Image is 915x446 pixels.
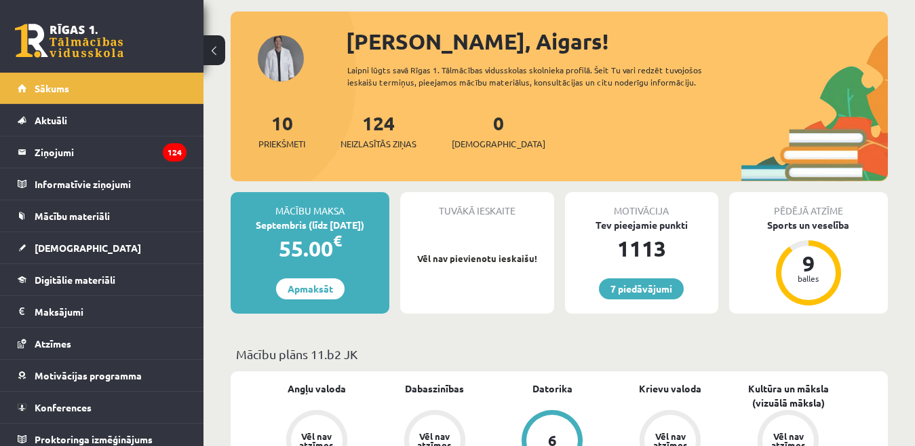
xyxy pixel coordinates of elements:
span: Motivācijas programma [35,369,142,382]
span: Mācību materiāli [35,210,110,222]
div: Mācību maksa [231,192,389,218]
a: Motivācijas programma [18,360,187,391]
a: Aktuāli [18,105,187,136]
div: Motivācija [565,192,718,218]
legend: Informatīvie ziņojumi [35,168,187,200]
a: 7 piedāvājumi [599,278,684,299]
a: Krievu valoda [639,382,701,396]
a: Sports un veselība 9 balles [729,218,888,308]
a: Konferences [18,392,187,423]
span: Konferences [35,401,92,413]
div: Pēdējā atzīme [729,192,888,218]
a: Angļu valoda [288,382,346,396]
legend: Ziņojumi [35,136,187,168]
div: 1113 [565,232,718,265]
div: Sports un veselība [729,218,888,232]
span: Sākums [35,82,69,94]
a: 124Neizlasītās ziņas [340,111,416,151]
span: Priekšmeti [258,137,305,151]
span: Proktoringa izmēģinājums [35,433,153,445]
div: Septembris (līdz [DATE]) [231,218,389,232]
p: Mācību plāns 11.b2 JK [236,345,882,363]
a: Maksājumi [18,296,187,327]
a: Dabaszinības [405,382,464,396]
a: Kultūra un māksla (vizuālā māksla) [729,382,847,410]
p: Vēl nav pievienotu ieskaišu! [407,252,547,265]
span: Neizlasītās ziņas [340,137,416,151]
a: Atzīmes [18,328,187,359]
div: Tuvākā ieskaite [400,192,553,218]
a: [DEMOGRAPHIC_DATA] [18,232,187,263]
span: [DEMOGRAPHIC_DATA] [452,137,545,151]
div: [PERSON_NAME], Aigars! [346,25,888,58]
a: Apmaksāt [276,278,345,299]
div: Tev pieejamie punkti [565,218,718,232]
a: Digitālie materiāli [18,264,187,295]
a: Sākums [18,73,187,104]
legend: Maksājumi [35,296,187,327]
div: 55.00 [231,232,389,265]
a: 10Priekšmeti [258,111,305,151]
i: 124 [163,143,187,162]
div: Laipni lūgts savā Rīgas 1. Tālmācības vidusskolas skolnieka profilā. Šeit Tu vari redzēt tuvojošo... [347,64,741,88]
div: 9 [788,253,829,274]
span: € [333,231,342,250]
a: Ziņojumi124 [18,136,187,168]
div: balles [788,274,829,282]
span: [DEMOGRAPHIC_DATA] [35,242,141,254]
span: Aktuāli [35,114,67,126]
a: Datorika [532,382,572,396]
a: Mācību materiāli [18,200,187,231]
span: Atzīmes [35,337,71,350]
a: Rīgas 1. Tālmācības vidusskola [15,24,123,58]
span: Digitālie materiāli [35,274,115,286]
a: Informatīvie ziņojumi [18,168,187,200]
a: 0[DEMOGRAPHIC_DATA] [452,111,545,151]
